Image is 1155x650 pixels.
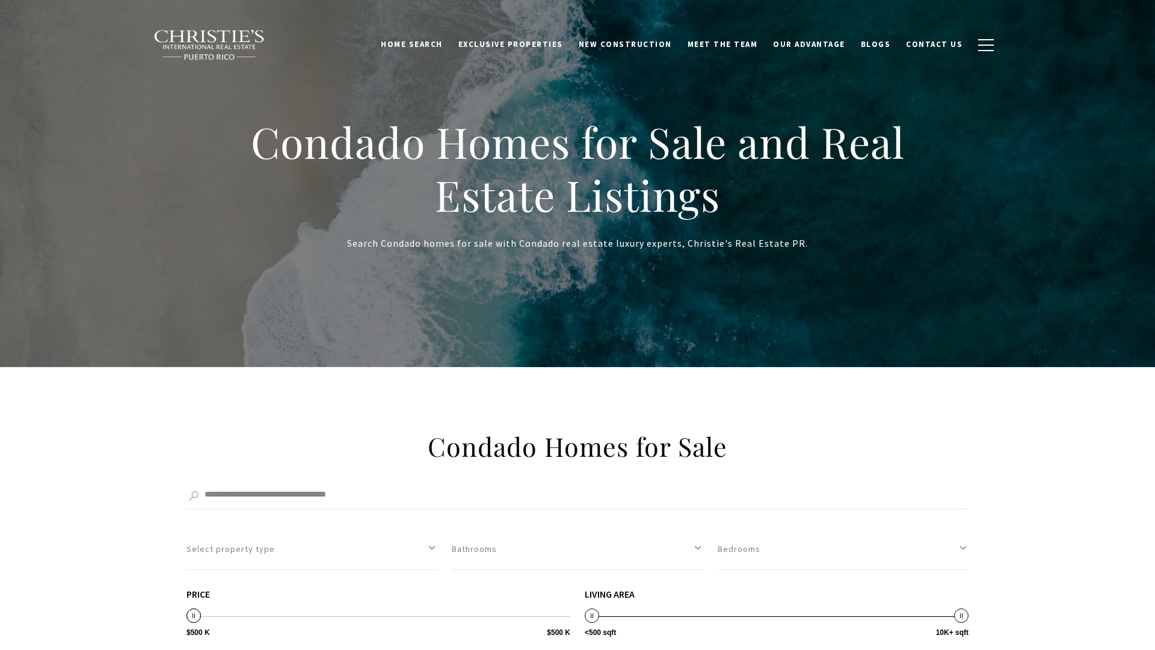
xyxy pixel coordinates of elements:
span: Our Advantage [773,39,845,49]
button: Bedrooms [718,528,969,570]
span: $500 K [547,629,570,636]
span: Blogs [861,39,891,49]
img: Christie's International Real Estate black text logo [153,29,265,61]
span: Condado Homes for Sale and Real Estate Listings [251,113,905,223]
a: New Construction [571,33,680,56]
h2: Condado Homes for Sale [319,430,836,463]
a: Meet the Team [680,33,766,56]
a: Home Search [373,33,451,56]
a: Our Advantage [765,33,853,56]
a: Blogs [853,33,899,56]
button: Bathrooms [452,528,703,570]
span: 10K+ sqft [936,629,969,636]
span: Exclusive Properties [458,39,563,49]
span: New Construction [579,39,672,49]
span: <500 sqft [585,629,616,636]
span: Contact Us [906,39,962,49]
span: Search Condado homes for sale with Condado real estate luxury experts, Christie's Real Estate PR. [347,237,808,249]
a: Exclusive Properties [451,33,571,56]
span: $500 K [186,629,210,636]
button: Select property type [186,528,437,570]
